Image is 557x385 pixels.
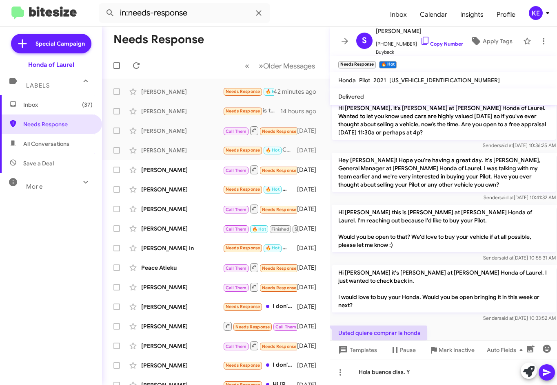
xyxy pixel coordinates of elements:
[379,61,397,68] small: 🔥 Hot
[297,264,323,272] div: [DATE]
[376,26,463,36] span: [PERSON_NAME]
[338,93,364,100] span: Delivered
[297,361,323,370] div: [DATE]
[487,343,526,357] span: Auto Fields
[263,62,315,70] span: Older Messages
[141,224,223,233] div: [PERSON_NAME]
[223,223,297,233] div: Inbound Call
[266,147,280,153] span: 🔥 Hot
[297,205,323,213] div: [DATE]
[262,266,297,271] span: Needs Response
[226,187,260,192] span: Needs Response
[373,77,386,84] span: 2021
[499,194,513,200] span: said at
[223,262,297,273] div: Inbound Call
[266,187,280,192] span: 🔥 Hot
[226,245,260,251] span: Needs Response
[262,285,297,290] span: Needs Response
[271,227,289,232] span: Finished
[499,255,513,261] span: said at
[223,145,297,155] div: Como sería el negocio?
[266,245,280,251] span: 🔥 Hot
[297,244,323,252] div: [DATE]
[332,205,556,252] p: Hi [PERSON_NAME] this is [PERSON_NAME] at [PERSON_NAME] Honda of Laurel. I'm reaching out because...
[262,129,297,134] span: Needs Response
[11,34,91,53] a: Special Campaign
[522,6,548,20] button: KE
[226,227,247,232] span: Call Them
[297,127,323,135] div: [DATE]
[337,343,377,357] span: Templates
[226,168,247,173] span: Call Them
[226,344,247,349] span: Call Them
[297,322,323,330] div: [DATE]
[223,361,297,370] div: I don't think I'm ready yet. If it looks like it's impossible to leave here. I may stop by in the...
[223,321,297,331] div: Inbound Call
[483,34,513,48] span: Apply Tags
[223,185,297,194] div: Adress
[26,183,43,190] span: More
[26,82,50,89] span: Labels
[274,88,323,96] div: 42 minutes ago
[223,341,297,351] div: Inbound Call
[23,120,93,128] span: Needs Response
[141,127,223,135] div: [PERSON_NAME]
[297,342,323,350] div: [DATE]
[400,343,416,357] span: Pause
[376,36,463,48] span: [PHONE_NUMBER]
[23,159,54,167] span: Save a Deal
[389,77,500,84] span: [US_VEHICLE_IDENTIFICATION_NUMBER]
[259,61,263,71] span: »
[141,244,223,252] div: [PERSON_NAME] In
[113,33,204,46] h1: Needs Response
[483,315,555,321] span: Sender [DATE] 10:33:52 AM
[99,3,270,23] input: Search
[254,57,320,74] button: Next
[141,264,223,272] div: Peace Atieku
[223,106,280,116] div: is that an offer? Because I didn’t see a number.
[141,166,223,174] div: [PERSON_NAME]
[338,77,356,84] span: Honda
[359,77,370,84] span: Pilot
[483,194,555,200] span: Sender [DATE] 10:41:32 AM
[376,48,463,56] span: Buyback
[223,302,297,311] div: I don't want a new Passport. I want used 2018 or 2019.
[262,168,297,173] span: Needs Response
[454,3,490,26] a: Insights
[384,343,422,357] button: Pause
[297,146,323,154] div: [DATE]
[483,255,555,261] span: Sender [DATE] 10:55:31 AM
[297,303,323,311] div: [DATE]
[252,227,266,232] span: 🔥 Hot
[422,343,481,357] button: Mark Inactive
[420,41,463,47] a: Copy Number
[463,34,519,48] button: Apply Tags
[529,6,543,20] div: KE
[413,3,454,26] a: Calendar
[332,265,556,312] p: Hi [PERSON_NAME] it's [PERSON_NAME] at [PERSON_NAME] Honda of Laurel. I just wanted to check back...
[141,107,223,115] div: [PERSON_NAME]
[240,57,320,74] nav: Page navigation example
[297,166,323,174] div: [DATE]
[297,224,323,233] div: [DATE]
[295,227,304,232] span: Stop
[23,140,69,148] span: All Conversations
[330,343,384,357] button: Templates
[223,204,297,214] div: Inbound Call
[338,61,376,68] small: Needs Response
[240,57,254,74] button: Previous
[23,101,93,109] span: Inbox
[223,87,274,96] div: Hello, we are thinking of trading in our 2019 Honda fit...would we be able to come in [DATE] for ...
[223,282,297,292] div: Inbound Call
[141,361,223,370] div: [PERSON_NAME]
[280,107,323,115] div: 14 hours ago
[141,283,223,291] div: [PERSON_NAME]
[223,125,297,136] div: Inbound Call
[262,344,297,349] span: Needs Response
[226,89,260,94] span: Needs Response
[235,324,270,330] span: Needs Response
[141,205,223,213] div: [PERSON_NAME]
[226,147,260,153] span: Needs Response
